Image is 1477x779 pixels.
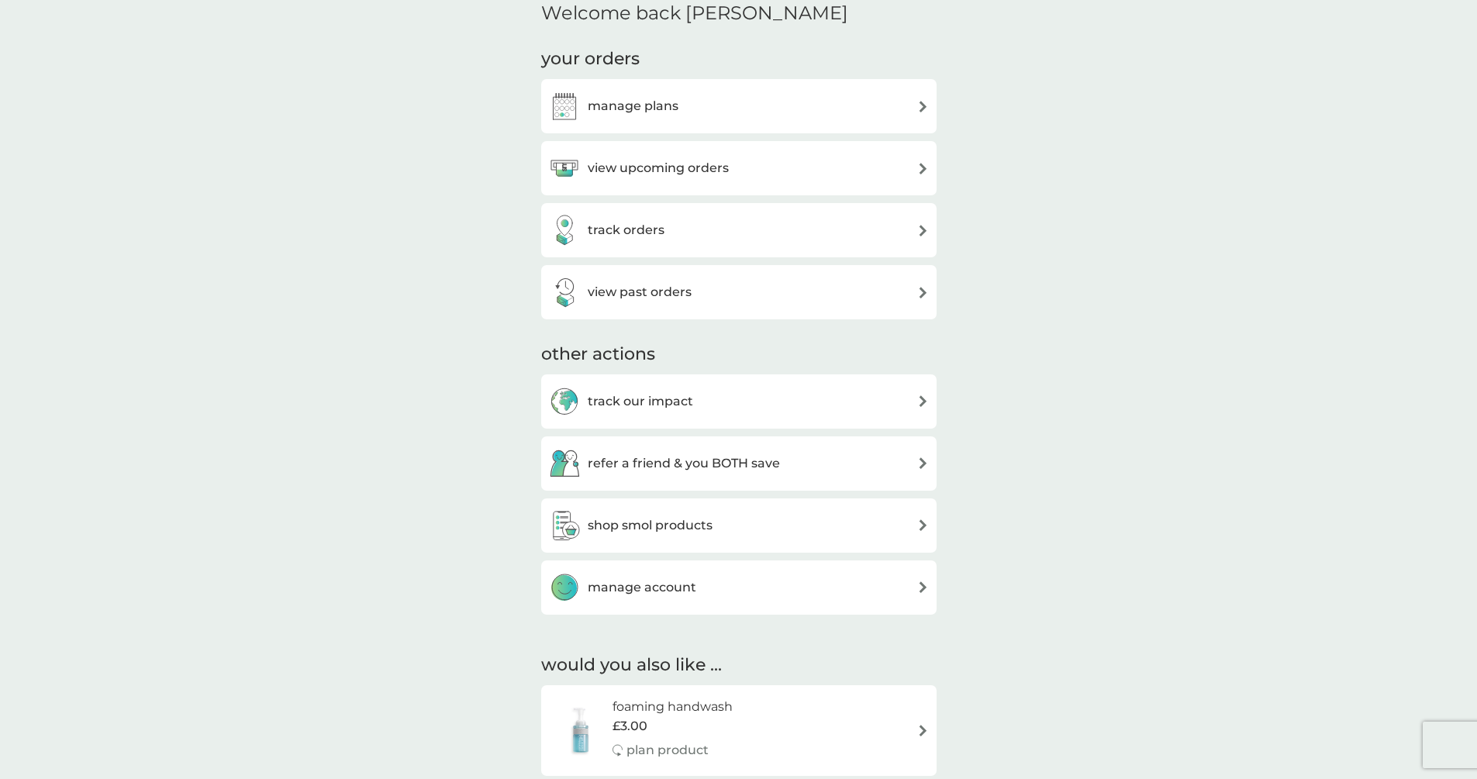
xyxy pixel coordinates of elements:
[588,282,692,302] h3: view past orders
[917,581,929,593] img: arrow right
[917,725,929,736] img: arrow right
[588,577,696,598] h3: manage account
[917,457,929,469] img: arrow right
[917,287,929,298] img: arrow right
[549,703,613,757] img: foaming handwash
[588,515,713,536] h3: shop smol products
[917,519,929,531] img: arrow right
[541,653,937,677] h2: would you also like ...
[541,343,655,367] h3: other actions
[613,716,647,736] span: £3.00
[541,2,848,25] h2: Welcome back [PERSON_NAME]
[626,740,709,760] p: plan product
[917,395,929,407] img: arrow right
[613,697,733,717] h6: foaming handwash
[588,158,729,178] h3: view upcoming orders
[588,453,780,474] h3: refer a friend & you BOTH save
[917,163,929,174] img: arrow right
[588,220,664,240] h3: track orders
[588,96,678,116] h3: manage plans
[541,47,640,71] h3: your orders
[917,101,929,112] img: arrow right
[588,391,693,412] h3: track our impact
[917,225,929,236] img: arrow right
